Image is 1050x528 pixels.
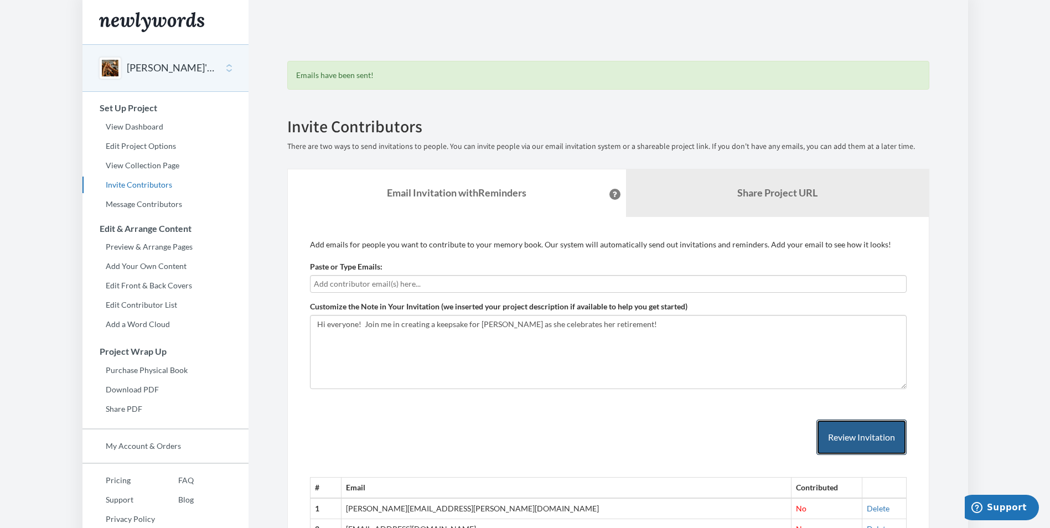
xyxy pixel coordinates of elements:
div: Emails have been sent! [287,61,929,90]
a: Edit Contributor List [82,297,249,313]
textarea: Hi everyone! [PERSON_NAME] me in creating a keepsake for [PERSON_NAME] as she celebrates her care... [310,315,907,389]
a: Blog [155,491,194,508]
p: Add emails for people you want to contribute to your memory book. Our system will automatically s... [310,239,907,250]
a: Preview & Arrange Pages [82,239,249,255]
h3: Set Up Project [83,103,249,113]
a: Edit Project Options [82,138,249,154]
th: Email [341,478,791,498]
h2: Invite Contributors [287,117,929,136]
a: Download PDF [82,381,249,398]
a: Support [82,491,155,508]
p: There are two ways to send invitations to people. You can invite people via our email invitation ... [287,141,929,152]
a: Purchase Physical Book [82,362,249,379]
a: Message Contributors [82,196,249,213]
a: Share PDF [82,401,249,417]
label: Customize the Note in Your Invitation (we inserted your project description if available to help ... [310,301,687,312]
th: 1 [310,498,341,519]
a: Pricing [82,472,155,489]
input: Add contributor email(s) here... [314,278,903,290]
button: [PERSON_NAME]'s retirement [127,61,216,75]
a: Edit Front & Back Covers [82,277,249,294]
h3: Edit & Arrange Content [83,224,249,234]
b: Share Project URL [737,187,818,199]
a: View Dashboard [82,118,249,135]
th: # [310,478,341,498]
iframe: Opens a widget where you can chat to one of our agents [965,495,1039,522]
h3: Project Wrap Up [83,346,249,356]
td: [PERSON_NAME][EMAIL_ADDRESS][PERSON_NAME][DOMAIN_NAME] [341,498,791,519]
a: My Account & Orders [82,438,249,454]
button: Review Invitation [816,420,907,455]
a: Add Your Own Content [82,258,249,275]
th: Contributed [791,478,862,498]
a: Add a Word Cloud [82,316,249,333]
span: No [796,504,806,513]
a: Privacy Policy [82,511,155,527]
a: Invite Contributors [82,177,249,193]
a: View Collection Page [82,157,249,174]
label: Paste or Type Emails: [310,261,382,272]
a: Delete [867,504,889,513]
img: Newlywords logo [99,12,204,32]
strong: Email Invitation with Reminders [387,187,526,199]
a: FAQ [155,472,194,489]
